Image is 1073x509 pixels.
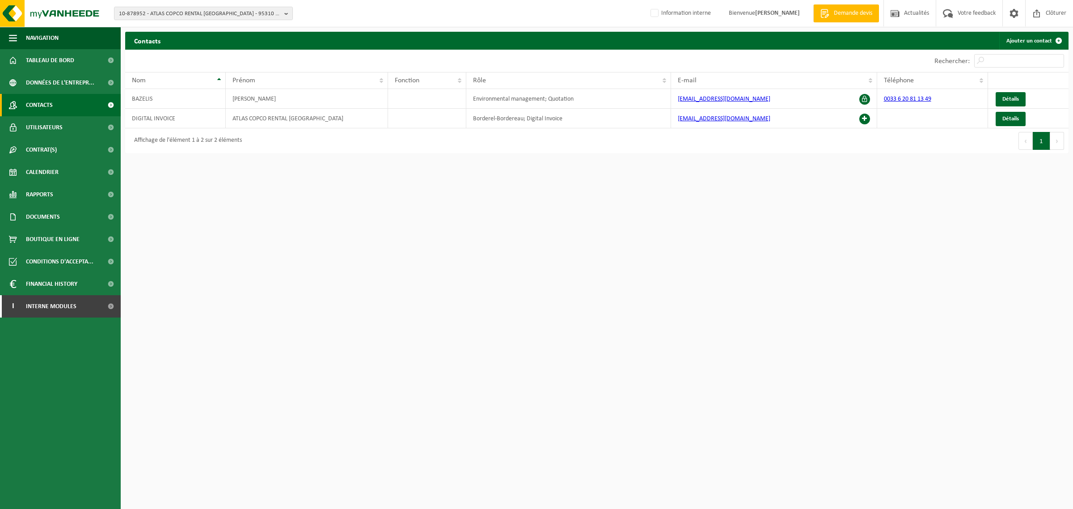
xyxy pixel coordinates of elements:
span: Détails [1002,116,1019,122]
span: Rapports [26,183,53,206]
span: Boutique en ligne [26,228,80,250]
a: Détails [996,92,1026,106]
td: Environmental management; Quotation [466,89,672,109]
td: Borderel-Bordereau; Digital Invoice [466,109,672,128]
span: Utilisateurs [26,116,63,139]
a: Détails [996,112,1026,126]
a: Demande devis [813,4,879,22]
span: Contrat(s) [26,139,57,161]
a: [EMAIL_ADDRESS][DOMAIN_NAME] [678,115,770,122]
span: E-mail [678,77,697,84]
span: Interne modules [26,295,76,318]
a: Ajouter un contact [999,32,1068,50]
div: Affichage de l'élément 1 à 2 sur 2 éléments [130,133,242,149]
label: Information interne [649,7,711,20]
td: ATLAS COPCO RENTAL [GEOGRAPHIC_DATA] [226,109,389,128]
span: 10-878952 - ATLAS COPCO RENTAL [GEOGRAPHIC_DATA] - 95310 ST OUEN L AUMONE, Z.I DU VERT [GEOGRAPHI... [119,7,281,21]
span: Nom [132,77,146,84]
span: Navigation [26,27,59,49]
span: Téléphone [884,77,914,84]
button: 1 [1033,132,1050,150]
span: Données de l'entrepr... [26,72,94,94]
span: Rôle [473,77,486,84]
span: Documents [26,206,60,228]
td: BAZELIS [125,89,226,109]
span: Financial History [26,273,77,295]
span: Fonction [395,77,419,84]
a: 0033 6 20 81 13 49 [884,96,931,102]
a: [EMAIL_ADDRESS][DOMAIN_NAME] [678,96,770,102]
span: Prénom [232,77,255,84]
td: DIGITAL INVOICE [125,109,226,128]
span: Détails [1002,96,1019,102]
button: Previous [1018,132,1033,150]
span: Conditions d'accepta... [26,250,93,273]
span: Demande devis [832,9,874,18]
span: I [9,295,17,318]
span: Contacts [26,94,53,116]
span: Tableau de bord [26,49,74,72]
label: Rechercher: [934,58,970,65]
button: 10-878952 - ATLAS COPCO RENTAL [GEOGRAPHIC_DATA] - 95310 ST OUEN L AUMONE, Z.I DU VERT [GEOGRAPHI... [114,7,293,20]
span: Calendrier [26,161,59,183]
h2: Contacts [125,32,169,49]
button: Next [1050,132,1064,150]
strong: [PERSON_NAME] [755,10,800,17]
td: [PERSON_NAME] [226,89,389,109]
